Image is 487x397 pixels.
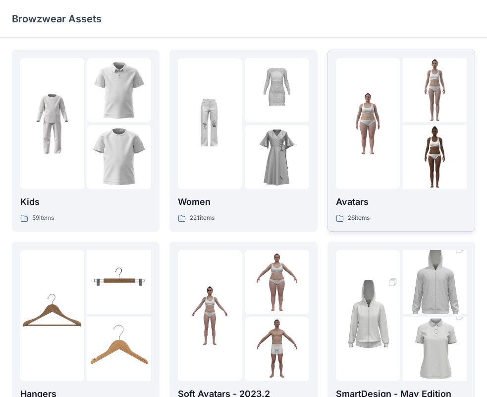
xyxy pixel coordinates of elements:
p: 26 items [348,213,370,223]
img: folder 1 [178,283,242,347]
img: folder 3 [245,125,309,189]
img: folder 1 [178,92,242,156]
img: folder 3 [245,317,309,381]
img: folder 2 [87,58,151,122]
p: 221 items [190,213,215,223]
img: folder 2 [245,58,309,122]
a: folder 1folder 2folder 3Avatars26items [327,50,475,232]
img: folder 2 [403,234,467,331]
img: folder 3 [87,317,151,381]
p: 59 items [32,213,54,223]
img: folder 2 [87,250,151,314]
img: folder 1 [336,267,400,364]
a: folder 1folder 2folder 3Kids59items [12,50,160,232]
p: Kids [20,195,151,209]
p: Browzwear Assets [12,12,102,26]
p: Women [178,195,309,209]
img: folder 1 [336,92,400,156]
img: folder 2 [245,250,309,314]
img: folder 2 [403,58,467,122]
img: folder 1 [20,92,84,156]
img: folder 3 [87,125,151,189]
a: folder 1folder 2folder 3Women221items [169,50,317,232]
img: folder 3 [403,125,467,189]
img: folder 1 [20,283,84,347]
p: Avatars [336,195,467,209]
